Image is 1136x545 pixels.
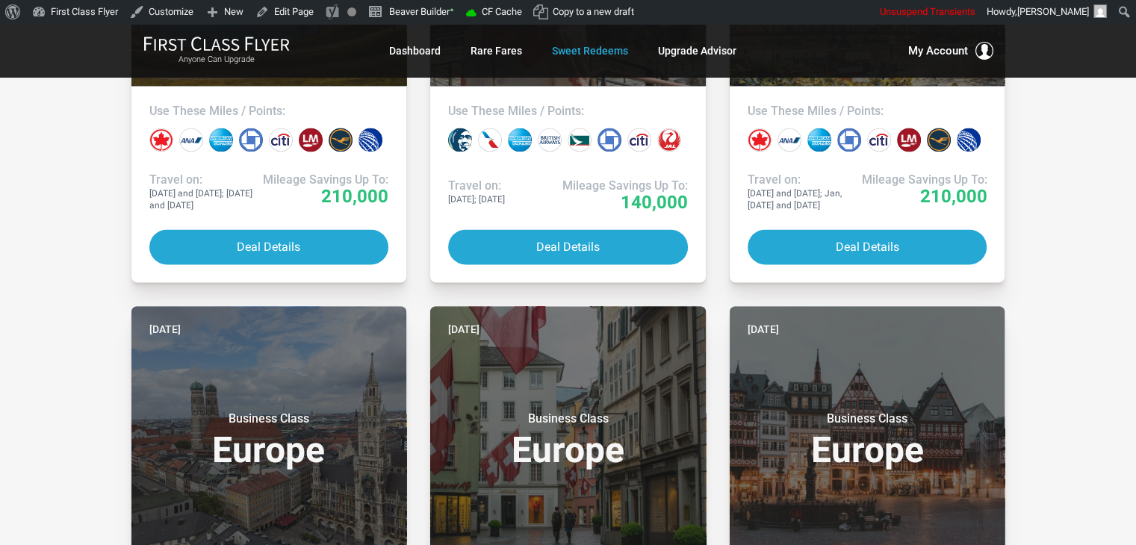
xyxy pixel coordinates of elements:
[269,128,293,152] div: Citi points
[329,128,353,152] div: Lufthansa miles
[627,128,651,152] div: Citi points
[143,36,290,66] a: First Class FlyerAnyone Can Upgrade
[657,128,681,152] div: Japan miles
[478,128,502,152] div: American miles
[748,104,987,119] h4: Use These Miles / Points:
[908,42,968,60] span: My Account
[927,128,951,152] div: Lufthansa miles
[867,128,891,152] div: Citi points
[474,411,661,426] small: Business Class
[908,42,993,60] button: My Account
[239,128,263,152] div: Chase points
[299,128,323,152] div: LifeMiles
[748,411,987,467] h3: Europe
[149,104,389,119] h4: Use These Miles / Points:
[552,37,628,64] a: Sweet Redeems
[209,128,233,152] div: Amex points
[176,411,362,426] small: Business Class
[774,411,960,426] small: Business Class
[448,104,688,119] h4: Use These Miles / Points:
[897,128,921,152] div: LifeMiles
[149,321,181,337] time: [DATE]
[149,128,173,152] div: Air Canada miles
[568,128,592,152] div: Cathay Pacific miles
[508,128,532,152] div: Amex points
[1017,6,1089,17] span: [PERSON_NAME]
[880,6,975,17] span: Unsuspend Transients
[448,229,688,264] button: Deal Details
[837,128,861,152] div: Chase points
[149,229,389,264] button: Deal Details
[448,128,472,152] div: Alaska miles
[471,37,522,64] a: Rare Fares
[448,411,688,467] h3: Europe
[359,128,382,152] div: United miles
[748,321,779,337] time: [DATE]
[389,37,441,64] a: Dashboard
[179,128,203,152] div: All Nippon miles
[748,229,987,264] button: Deal Details
[748,128,772,152] div: Air Canada miles
[143,54,290,65] small: Anyone Can Upgrade
[450,2,454,18] span: •
[143,36,290,52] img: First Class Flyer
[149,411,389,467] h3: Europe
[538,128,562,152] div: British Airways miles
[957,128,981,152] div: United miles
[658,37,736,64] a: Upgrade Advisor
[777,128,801,152] div: All Nippon miles
[598,128,621,152] div: Chase points
[448,321,479,337] time: [DATE]
[807,128,831,152] div: Amex points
